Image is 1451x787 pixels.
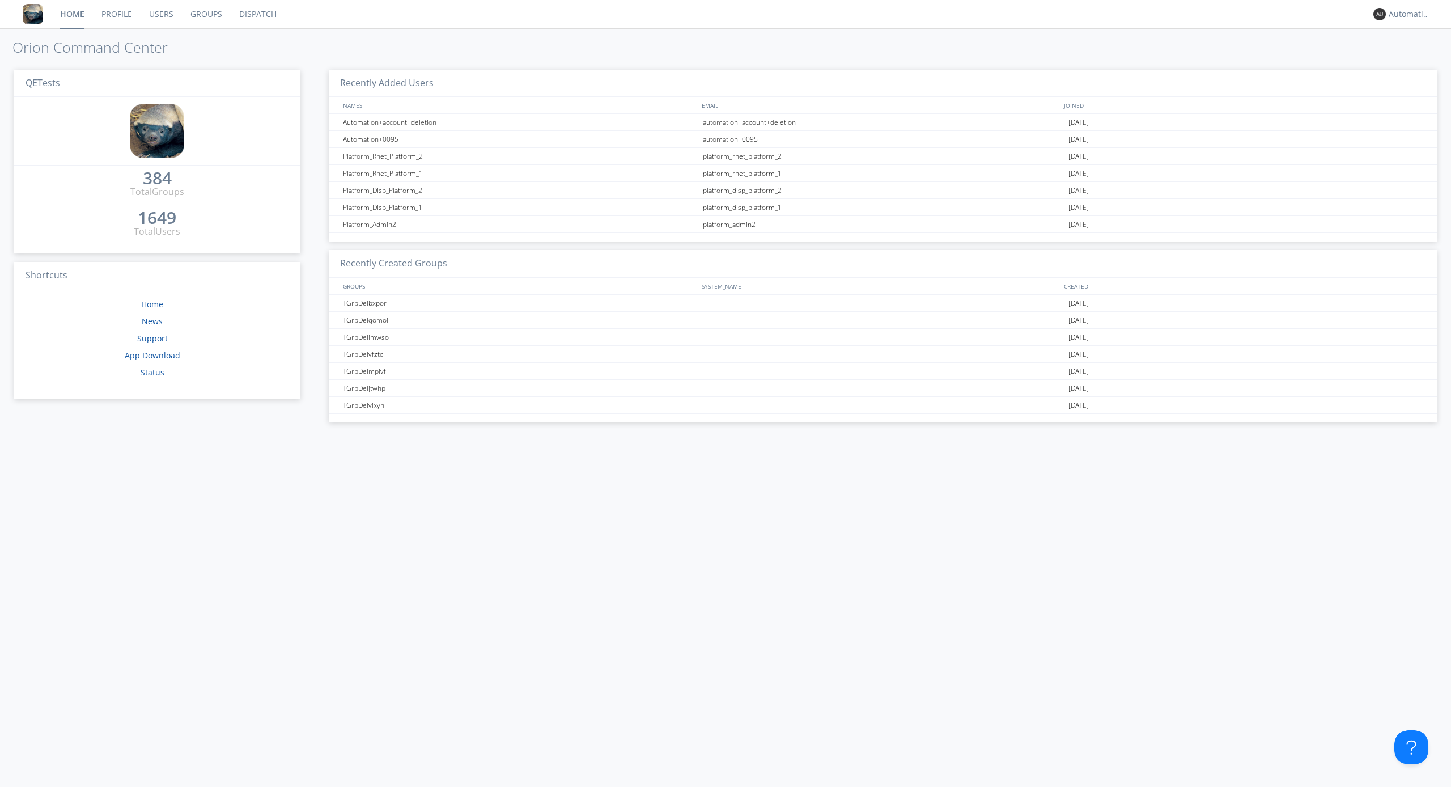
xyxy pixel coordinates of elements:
div: Platform_Disp_Platform_2 [340,182,700,198]
img: 373638.png [1373,8,1386,20]
span: [DATE] [1068,363,1089,380]
div: Platform_Rnet_Platform_2 [340,148,700,164]
a: TGrpDelbxpor[DATE] [329,295,1437,312]
h3: Shortcuts [14,262,300,290]
div: EMAIL [699,97,1061,113]
div: Automation+0095 [340,131,700,147]
div: TGrpDelvixyn [340,397,700,413]
div: TGrpDelimwso [340,329,700,345]
a: Platform_Admin2platform_admin2[DATE] [329,216,1437,233]
div: GROUPS [340,278,696,294]
div: SYSTEM_NAME [699,278,1061,294]
a: Support [137,333,168,344]
h3: Recently Created Groups [329,250,1437,278]
div: Total Groups [130,185,184,198]
img: 8ff700cf5bab4eb8a436322861af2272 [130,104,184,158]
div: platform_rnet_platform_2 [700,148,1066,164]
a: Platform_Disp_Platform_1platform_disp_platform_1[DATE] [329,199,1437,216]
img: 8ff700cf5bab4eb8a436322861af2272 [23,4,43,24]
a: Platform_Disp_Platform_2platform_disp_platform_2[DATE] [329,182,1437,199]
span: [DATE] [1068,329,1089,346]
span: [DATE] [1068,165,1089,182]
a: Platform_Rnet_Platform_2platform_rnet_platform_2[DATE] [329,148,1437,165]
div: Total Users [134,225,180,238]
div: 384 [143,172,172,184]
div: TGrpDelbxpor [340,295,700,311]
span: [DATE] [1068,182,1089,199]
span: [DATE] [1068,148,1089,165]
a: TGrpDeljtwhp[DATE] [329,380,1437,397]
div: CREATED [1061,278,1425,294]
span: [DATE] [1068,199,1089,216]
a: TGrpDelvfztc[DATE] [329,346,1437,363]
span: [DATE] [1068,397,1089,414]
div: TGrpDeljtwhp [340,380,700,396]
a: TGrpDelimwso[DATE] [329,329,1437,346]
div: automation+account+deletion [700,114,1066,130]
h3: Recently Added Users [329,70,1437,98]
div: Platform_Admin2 [340,216,700,232]
a: App Download [125,350,180,361]
div: Automation+account+deletion [340,114,700,130]
a: TGrpDelmpivf[DATE] [329,363,1437,380]
div: Platform_Disp_Platform_1 [340,199,700,215]
div: TGrpDelvfztc [340,346,700,362]
span: [DATE] [1068,380,1089,397]
div: platform_disp_platform_1 [700,199,1066,215]
iframe: Toggle Customer Support [1394,730,1428,764]
a: Status [141,367,164,378]
div: automation+0095 [700,131,1066,147]
div: platform_admin2 [700,216,1066,232]
span: [DATE] [1068,216,1089,233]
div: 1649 [138,212,176,223]
div: TGrpDelqomoi [340,312,700,328]
span: [DATE] [1068,114,1089,131]
div: NAMES [340,97,696,113]
span: [DATE] [1068,312,1089,329]
div: Automation+0004 [1389,9,1431,20]
span: QETests [26,77,60,89]
a: TGrpDelqomoi[DATE] [329,312,1437,329]
a: Platform_Rnet_Platform_1platform_rnet_platform_1[DATE] [329,165,1437,182]
div: JOINED [1061,97,1425,113]
a: News [142,316,163,327]
a: 384 [143,172,172,185]
span: [DATE] [1068,131,1089,148]
a: TGrpDelvixyn[DATE] [329,397,1437,414]
div: Platform_Rnet_Platform_1 [340,165,700,181]
div: platform_disp_platform_2 [700,182,1066,198]
div: TGrpDelmpivf [340,363,700,379]
a: Automation+0095automation+0095[DATE] [329,131,1437,148]
span: [DATE] [1068,346,1089,363]
a: Automation+account+deletionautomation+account+deletion[DATE] [329,114,1437,131]
div: platform_rnet_platform_1 [700,165,1066,181]
a: 1649 [138,212,176,225]
span: [DATE] [1068,295,1089,312]
a: Home [141,299,163,310]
